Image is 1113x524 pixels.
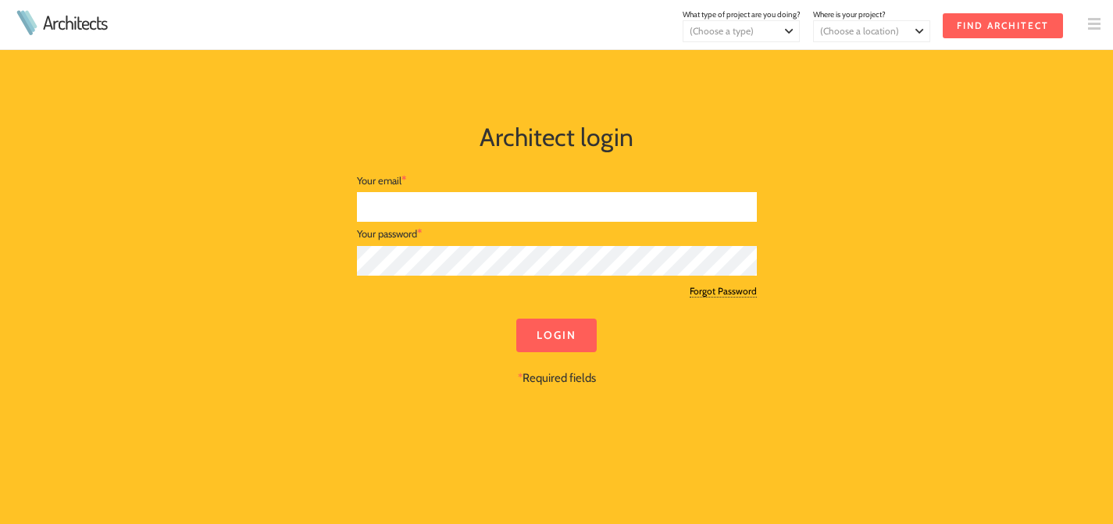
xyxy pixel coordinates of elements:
div: Your email [357,169,757,192]
h1: Architect login [169,119,944,156]
input: Login [516,319,597,352]
span: What type of project are you doing? [683,9,801,20]
span: Where is your project? [813,9,886,20]
div: Required fields [357,319,757,387]
input: Find Architect [943,13,1063,38]
div: Your password [357,222,757,245]
a: Architects [43,13,107,32]
img: Architects [12,10,41,35]
a: Forgot Password [690,285,757,298]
